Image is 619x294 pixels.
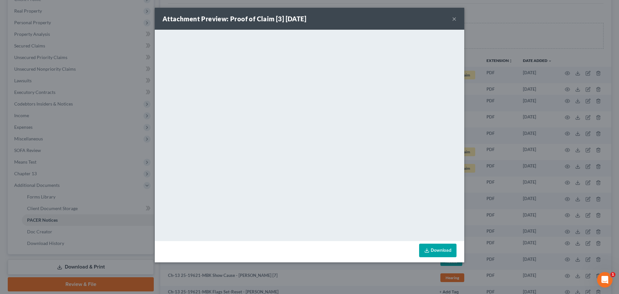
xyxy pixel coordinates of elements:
[610,272,615,277] span: 1
[597,272,613,288] iframe: Intercom live chat
[452,15,457,23] button: ×
[419,244,457,257] a: Download
[162,15,306,23] strong: Attachment Preview: Proof of Claim [3] [DATE]
[155,30,464,239] iframe: <object ng-attr-data='[URL][DOMAIN_NAME]' type='application/pdf' width='100%' height='650px'></ob...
